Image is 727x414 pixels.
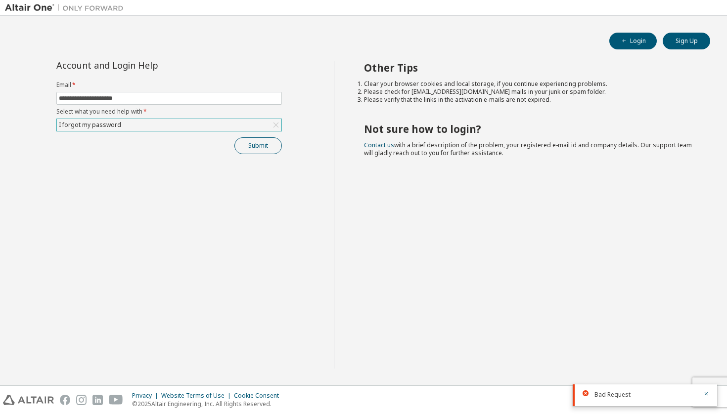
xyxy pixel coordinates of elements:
img: Altair One [5,3,129,13]
div: I forgot my password [57,120,123,130]
label: Email [56,81,282,89]
button: Login [609,33,657,49]
h2: Not sure how to login? [364,123,693,135]
img: altair_logo.svg [3,395,54,405]
label: Select what you need help with [56,108,282,116]
li: Clear your browser cookies and local storage, if you continue experiencing problems. [364,80,693,88]
button: Submit [234,137,282,154]
img: youtube.svg [109,395,123,405]
img: instagram.svg [76,395,87,405]
h2: Other Tips [364,61,693,74]
div: I forgot my password [57,119,281,131]
div: Privacy [132,392,161,400]
img: facebook.svg [60,395,70,405]
div: Cookie Consent [234,392,285,400]
button: Sign Up [663,33,710,49]
div: Account and Login Help [56,61,237,69]
span: Bad Request [594,391,631,399]
div: Website Terms of Use [161,392,234,400]
span: with a brief description of the problem, your registered e-mail id and company details. Our suppo... [364,141,692,157]
li: Please check for [EMAIL_ADDRESS][DOMAIN_NAME] mails in your junk or spam folder. [364,88,693,96]
img: linkedin.svg [92,395,103,405]
p: © 2025 Altair Engineering, Inc. All Rights Reserved. [132,400,285,408]
li: Please verify that the links in the activation e-mails are not expired. [364,96,693,104]
a: Contact us [364,141,394,149]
